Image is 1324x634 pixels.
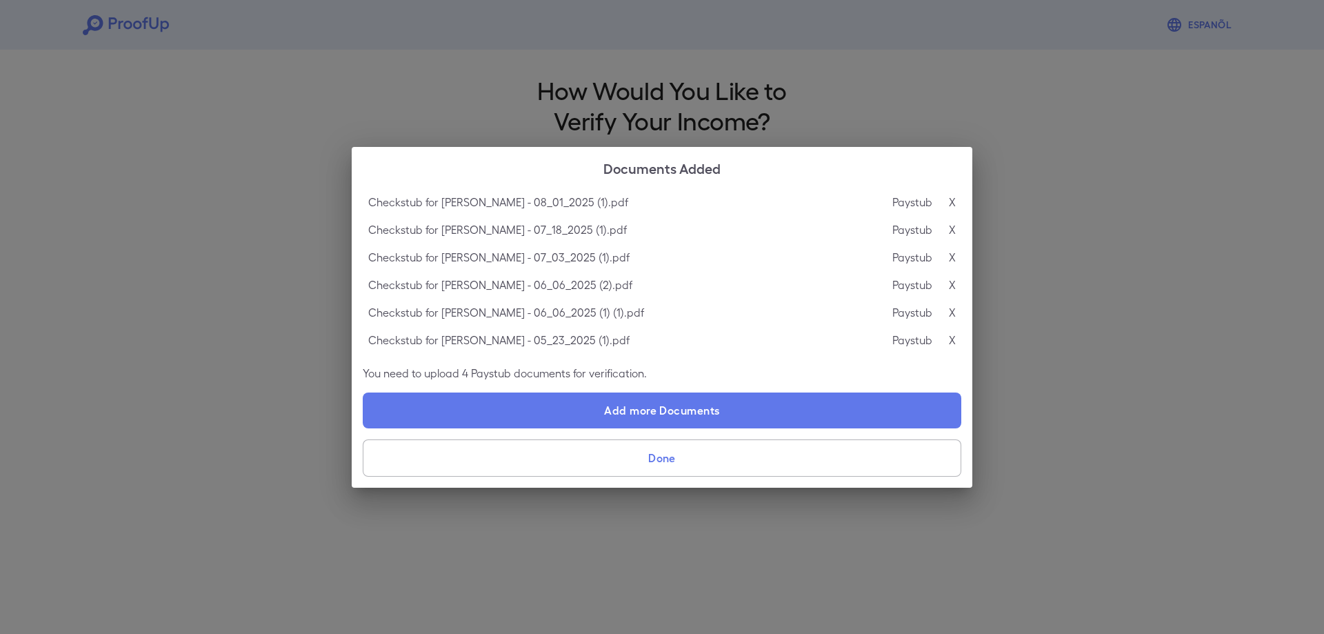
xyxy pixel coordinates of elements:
p: Paystub [892,194,932,210]
p: X [949,332,956,348]
p: X [949,304,956,321]
p: Checkstub for [PERSON_NAME] - 05_23_2025 (1).pdf [368,332,630,348]
p: Checkstub for [PERSON_NAME] - 08_01_2025 (1).pdf [368,194,628,210]
p: Checkstub for [PERSON_NAME] - 07_03_2025 (1).pdf [368,249,630,266]
p: Paystub [892,249,932,266]
h2: Documents Added [352,147,972,188]
p: Checkstub for [PERSON_NAME] - 07_18_2025 (1).pdf [368,221,627,238]
p: Checkstub for [PERSON_NAME] - 06_06_2025 (1) (1).pdf [368,304,644,321]
label: Add more Documents [363,393,961,428]
p: Paystub [892,304,932,321]
p: X [949,221,956,238]
p: X [949,249,956,266]
p: Paystub [892,332,932,348]
p: X [949,277,956,293]
p: Paystub [892,277,932,293]
p: Paystub [892,221,932,238]
p: You need to upload 4 Paystub documents for verification. [363,365,961,382]
button: Done [363,439,961,477]
p: X [949,194,956,210]
p: Checkstub for [PERSON_NAME] - 06_06_2025 (2).pdf [368,277,632,293]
